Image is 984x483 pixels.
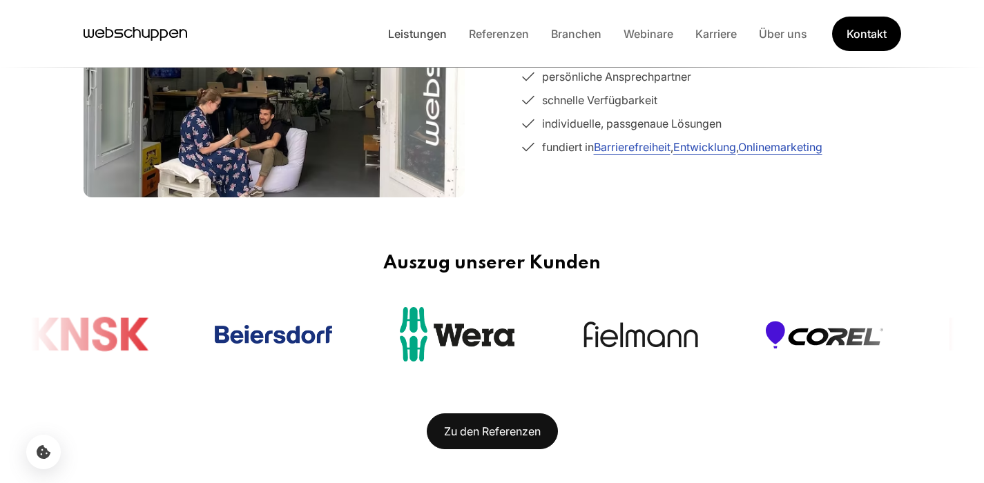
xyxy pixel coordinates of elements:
span: individuelle, passgenaue Lösungen [542,115,722,132]
a: Entwicklung [673,140,736,154]
img: Wera [398,305,516,364]
a: Leistungen [377,27,458,41]
span: persönliche Ansprechpartner [542,68,691,86]
a: Open the page of Fielmann in a new tab [582,319,700,349]
a: Barrierefreiheit [594,140,671,154]
a: Über uns [748,27,818,41]
a: Referenzen [458,27,540,41]
img: Beiersdorf [215,325,332,344]
img: KNSK [31,317,148,352]
a: Branchen [540,27,612,41]
img: Corel [766,321,883,348]
a: Zu den Referenzen [427,413,558,449]
a: Open the page of KNSK in a new tab [31,317,148,352]
a: Webinare [612,27,684,41]
a: Onlinemarketing [738,140,822,154]
a: Hauptseite besuchen [84,23,187,44]
a: Get Started [832,17,901,51]
span: schnelle Verfügbarkeit [542,91,657,109]
a: Open the page of Wera in a new tab [398,305,516,364]
h3: Auszug unserer Kunden [31,253,954,275]
a: Open the page of Beiersdorf in a new tab [215,325,332,344]
a: Open the page of Corel in a new tab [766,321,883,348]
span: fundiert in , , [542,138,822,156]
a: Karriere [684,27,748,41]
img: Fielmann [582,319,700,349]
button: Cookie-Einstellungen öffnen [26,435,61,469]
